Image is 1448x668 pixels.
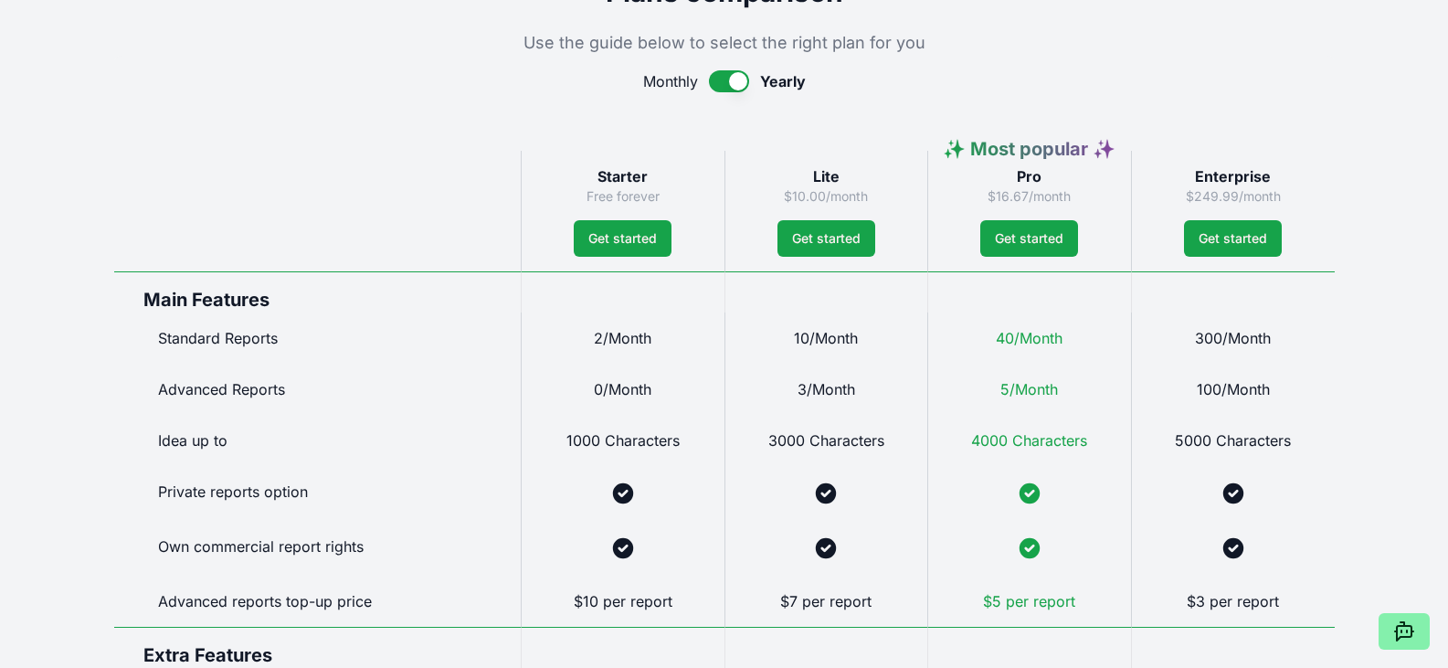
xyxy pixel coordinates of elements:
span: 2/Month [594,329,651,347]
p: Free forever [536,187,710,206]
span: 5/Month [1000,380,1058,398]
span: $3 per report [1187,592,1279,610]
a: Get started [1184,220,1282,257]
a: Get started [574,220,671,257]
span: $10 per report [574,592,672,610]
div: Standard Reports [114,313,521,364]
div: Own commercial report rights [114,521,521,576]
span: Monthly [643,70,698,92]
span: 4000 Characters [971,431,1087,450]
div: Idea up to [114,415,521,466]
div: Main Features [114,271,521,313]
span: 3/Month [798,380,855,398]
span: 10/Month [794,329,858,347]
div: Extra Features [114,627,521,668]
h3: Lite [740,165,914,187]
a: Get started [777,220,875,257]
p: Use the guide below to select the right plan for you [114,30,1335,56]
div: Advanced Reports [114,364,521,415]
span: 5000 Characters [1175,431,1291,450]
span: ✨ Most popular ✨ [943,138,1115,160]
span: 40/Month [996,329,1062,347]
span: Yearly [760,70,806,92]
div: Private reports option [114,466,521,521]
span: 1000 Characters [566,431,680,450]
span: $5 per report [983,592,1075,610]
h3: Pro [943,165,1116,187]
span: 100/Month [1197,380,1270,398]
h3: Starter [536,165,710,187]
a: Get started [980,220,1078,257]
h3: Enterprise [1147,165,1320,187]
p: $10.00/month [740,187,914,206]
span: 300/Month [1195,329,1271,347]
p: $249.99/month [1147,187,1320,206]
div: Advanced reports top-up price [114,576,521,627]
span: $7 per report [780,592,872,610]
span: 3000 Characters [768,431,884,450]
p: $16.67/month [943,187,1116,206]
span: 0/Month [594,380,651,398]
